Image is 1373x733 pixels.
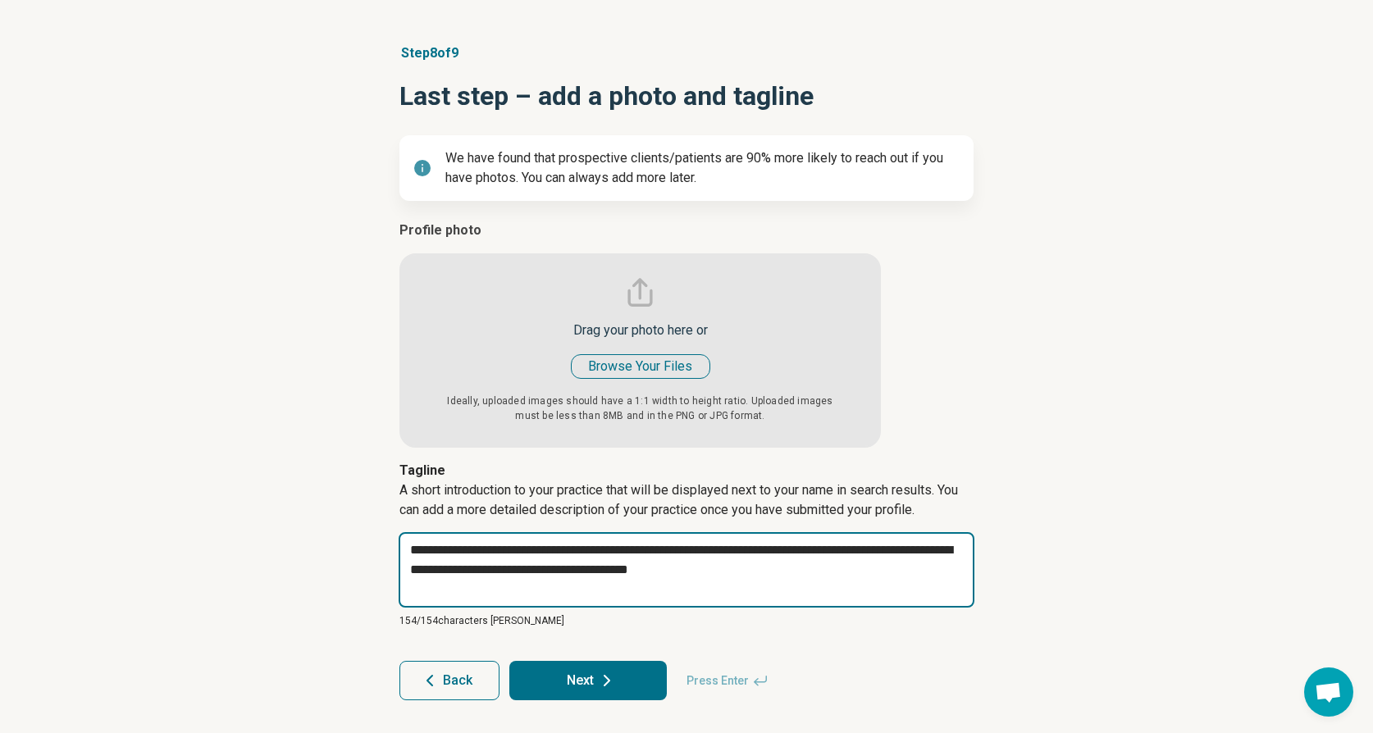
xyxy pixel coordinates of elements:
[1304,667,1353,717] div: Open chat
[399,480,974,533] p: A short introduction to your practice that will be displayed next to your name in search results....
[399,43,974,63] p: Step 8 of 9
[443,674,472,687] span: Back
[399,76,974,116] h1: Last step – add a photo and tagline
[677,661,778,700] span: Press Enter
[509,661,667,700] button: Next
[399,613,974,628] p: 154/ 154 characters [PERSON_NAME]
[399,461,974,480] p: Tagline
[445,148,960,188] p: We have found that prospective clients/patients are 90% more likely to reach out if you have phot...
[399,661,499,700] button: Back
